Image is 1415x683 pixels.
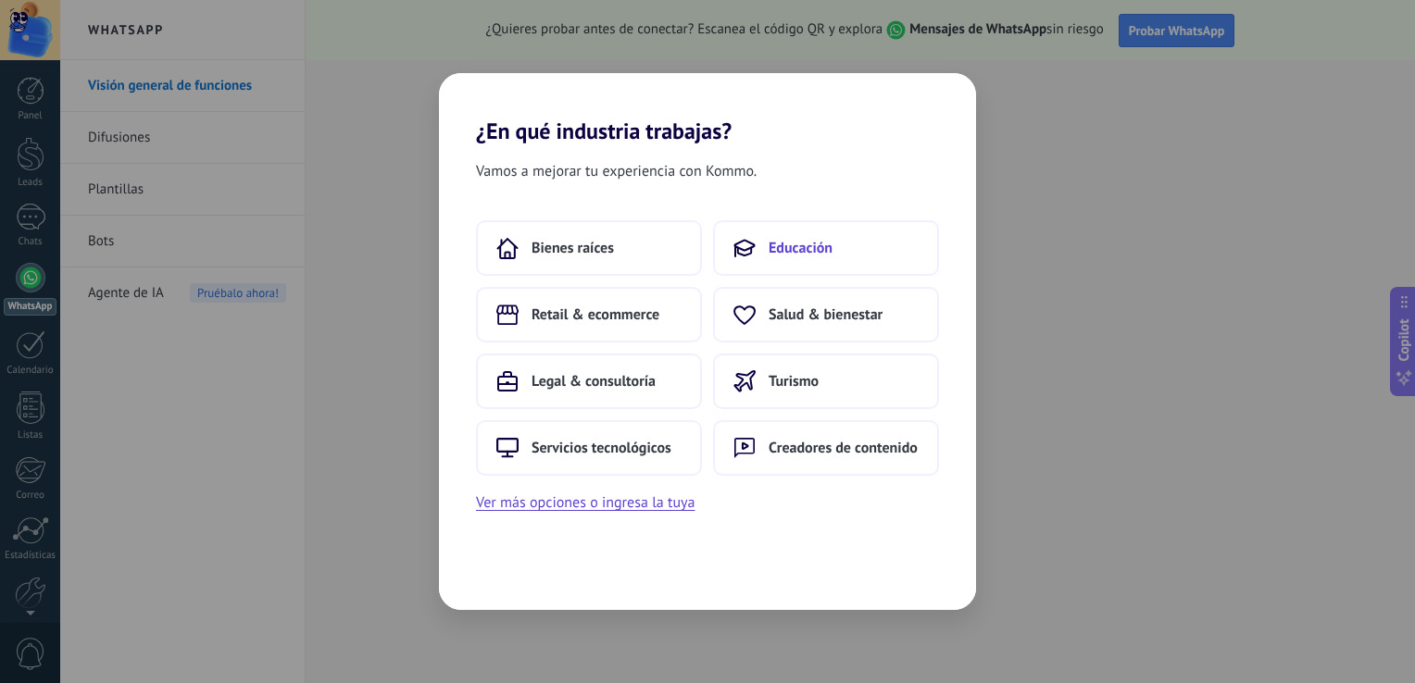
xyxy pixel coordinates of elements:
[439,73,976,144] h2: ¿En qué industria trabajas?
[476,491,695,515] button: Ver más opciones o ingresa la tuya
[532,239,614,257] span: Bienes raíces
[476,354,702,409] button: Legal & consultoría
[769,305,883,324] span: Salud & bienestar
[476,287,702,342] button: Retail & ecommerce
[476,159,757,183] span: Vamos a mejorar tu experiencia con Kommo.
[476,220,702,276] button: Bienes raíces
[713,287,939,342] button: Salud & bienestar
[532,372,656,391] span: Legal & consultoría
[713,220,939,276] button: Educación
[476,420,702,476] button: Servicios tecnológicos
[769,239,833,257] span: Educación
[532,439,671,457] span: Servicios tecnológicos
[713,420,939,476] button: Creadores de contenido
[532,305,659,324] span: Retail & ecommerce
[769,439,918,457] span: Creadores de contenido
[713,354,939,409] button: Turismo
[769,372,819,391] span: Turismo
